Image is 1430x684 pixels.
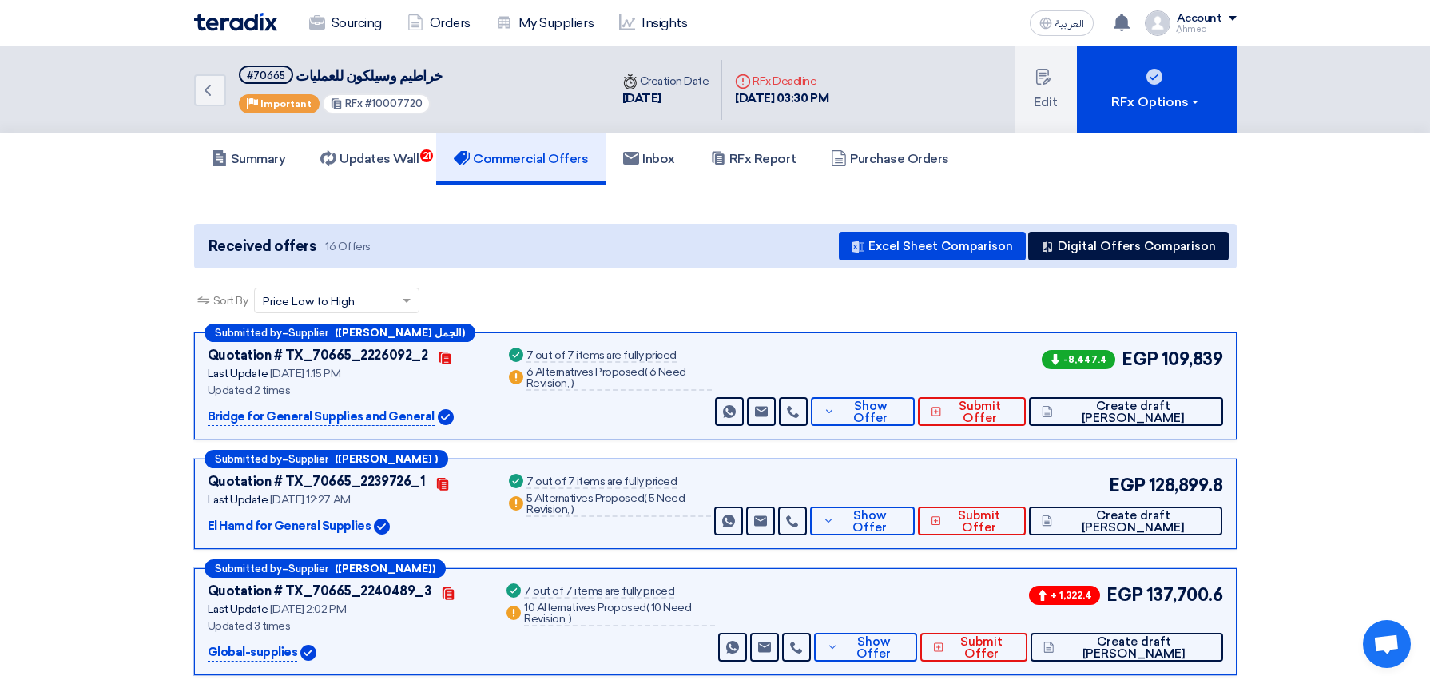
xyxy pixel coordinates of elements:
[1029,397,1222,426] button: Create draft [PERSON_NAME]
[646,601,649,614] span: (
[208,382,487,399] div: Updated 2 times
[454,151,588,167] h5: Commercial Offers
[524,601,691,626] span: 10 Need Revision,
[918,397,1026,426] button: Submit Offer
[194,13,277,31] img: Teradix logo
[335,328,465,338] b: ([PERSON_NAME] الجمل)
[208,472,426,491] div: Quotation # TX_70665_2239726_1
[735,89,828,108] div: [DATE] 03:30 PM
[526,491,685,516] span: 5 Need Revision,
[1030,10,1094,36] button: العربية
[213,292,248,309] span: Sort By
[1149,472,1223,499] span: 128,899.8
[526,350,677,363] div: 7 out of 7 items are fully priced
[208,367,268,380] span: Last Update
[524,602,714,626] div: 10 Alternatives Proposed
[839,400,902,424] span: Show Offer
[1056,510,1210,534] span: Create draft [PERSON_NAME]
[526,365,686,390] span: 6 Need Revision,
[814,633,918,662] button: Show Offer
[215,563,282,574] span: Submitted by
[335,454,438,464] b: ([PERSON_NAME] )
[438,409,454,425] img: Verified Account
[622,89,709,108] div: [DATE]
[436,133,606,185] a: Commercial Offers
[260,98,312,109] span: Important
[918,507,1026,535] button: Submit Offer
[1177,12,1222,26] div: Account
[288,454,328,464] span: Supplier
[208,643,298,662] p: Global-supplies
[735,73,828,89] div: RFx Deadline
[1122,346,1158,372] span: EGP
[569,612,572,626] span: )
[623,151,675,167] h5: Inbox
[208,602,268,616] span: Last Update
[270,602,346,616] span: [DATE] 2:02 PM
[208,618,485,634] div: Updated 3 times
[208,493,268,507] span: Last Update
[831,151,949,167] h5: Purchase Orders
[270,493,351,507] span: [DATE] 12:27 AM
[1177,25,1237,34] div: ِAhmed
[710,151,796,167] h5: RFx Report
[288,328,328,338] span: Supplier
[335,563,435,574] b: ([PERSON_NAME])
[1109,472,1146,499] span: EGP
[208,408,435,427] p: Bridge for General Supplies and General
[374,519,390,535] img: Verified Account
[920,633,1027,662] button: Submit Offer
[300,645,316,661] img: Verified Account
[1031,633,1222,662] button: Create draft [PERSON_NAME]
[288,563,328,574] span: Supplier
[946,400,1013,424] span: Submit Offer
[208,346,428,365] div: Quotation # TX_70665_2226092_2
[325,239,371,254] span: 16 Offers
[1077,46,1237,133] button: RFx Options
[1146,582,1223,608] span: 137,700.6
[526,367,712,391] div: 6 Alternatives Proposed
[1055,18,1084,30] span: العربية
[296,6,395,41] a: Sourcing
[606,133,693,185] a: Inbox
[622,73,709,89] div: Creation Date
[945,510,1013,534] span: Submit Offer
[483,6,606,41] a: My Suppliers
[1028,232,1229,260] button: Digital Offers Comparison
[247,70,285,81] div: #70665
[693,133,813,185] a: RFx Report
[263,293,355,310] span: Price Low to High
[205,450,448,468] div: –
[395,6,483,41] a: Orders
[839,232,1026,260] button: Excel Sheet Comparison
[239,66,443,85] h5: خراطيم وسيلكون للعمليات
[303,133,436,185] a: Updates Wall21
[208,517,371,536] p: El Hamd for General Supplies
[194,133,304,185] a: Summary
[813,133,967,185] a: Purchase Orders
[606,6,700,41] a: Insights
[1042,350,1115,369] span: -8,447.4
[205,559,446,578] div: –
[320,151,419,167] h5: Updates Wall
[365,97,423,109] span: #10007720
[1059,636,1210,660] span: Create draft [PERSON_NAME]
[645,365,648,379] span: (
[524,586,674,598] div: 7 out of 7 items are fully priced
[644,491,647,505] span: (
[526,493,711,517] div: 5 Alternatives Proposed
[1145,10,1170,36] img: profile_test.png
[810,507,915,535] button: Show Offer
[205,324,475,342] div: –
[1111,93,1202,112] div: RFx Options
[1363,620,1411,668] a: Open chat
[212,151,286,167] h5: Summary
[838,510,901,534] span: Show Offer
[1106,582,1143,608] span: EGP
[208,582,431,601] div: Quotation # TX_70665_2240489_3
[1015,46,1077,133] button: Edit
[1029,586,1100,605] span: + 1,322.4
[420,149,433,162] span: 21
[948,636,1015,660] span: Submit Offer
[209,236,316,257] span: Received offers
